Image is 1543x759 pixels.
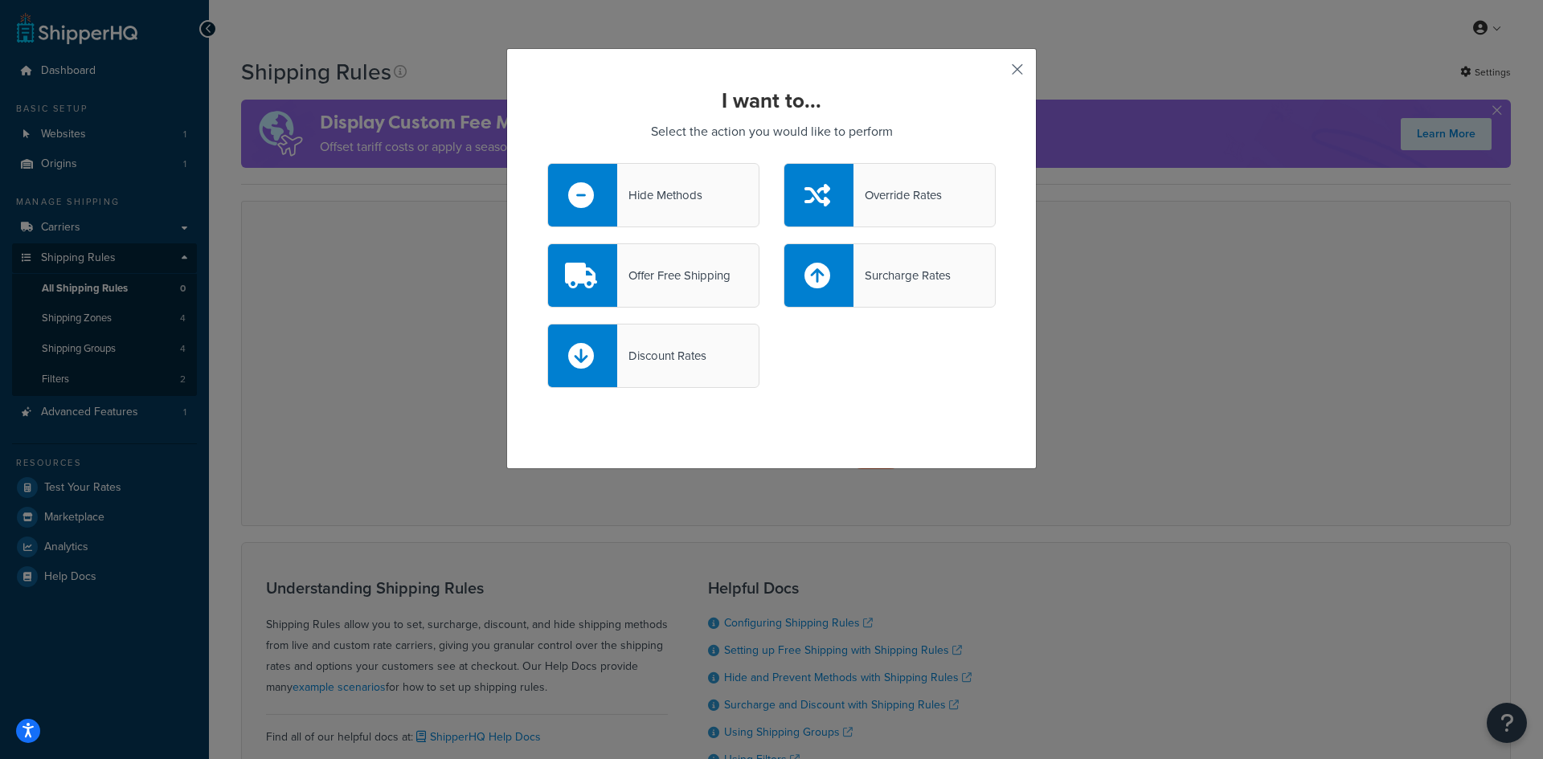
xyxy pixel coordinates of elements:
div: Discount Rates [617,345,706,367]
div: Hide Methods [617,184,702,206]
p: Select the action you would like to perform [547,120,996,143]
strong: I want to... [722,85,821,116]
div: Override Rates [853,184,942,206]
div: Surcharge Rates [853,264,951,287]
div: Offer Free Shipping [617,264,731,287]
